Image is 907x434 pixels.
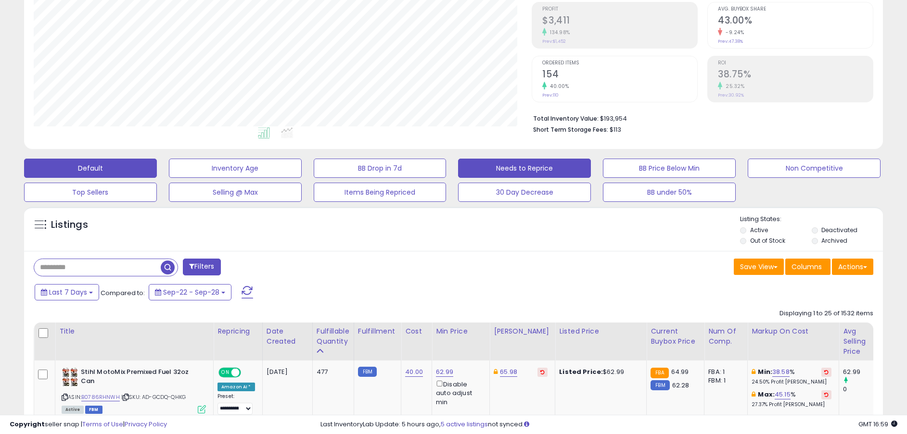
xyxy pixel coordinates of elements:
div: Avg Selling Price [843,326,878,357]
div: FBM: 1 [708,376,740,385]
div: % [752,390,831,408]
b: Stihl MotoMix Premixed Fuel 32oz Can [81,368,198,388]
button: Filters [183,259,220,275]
span: OFF [240,369,255,377]
button: 30 Day Decrease [458,183,591,202]
div: Preset: [217,393,255,415]
b: Max: [758,390,775,399]
div: Displaying 1 to 25 of 1532 items [779,309,873,318]
div: Last InventoryLab Update: 5 hours ago, not synced. [320,420,897,429]
div: Disable auto adjust min [436,379,482,407]
div: Markup on Cost [752,326,835,336]
a: B0786RHNWH [81,393,120,401]
div: 477 [317,368,346,376]
div: seller snap | | [10,420,167,429]
span: 2025-10-6 16:59 GMT [858,420,897,429]
button: BB Price Below Min [603,159,736,178]
div: FBA: 1 [708,368,740,376]
a: 62.99 [436,367,453,377]
small: Prev: 110 [542,92,559,98]
div: % [752,368,831,385]
span: Compared to: [101,288,145,298]
span: | SKU: AD-GCDQ-QHKG [121,393,186,401]
span: 64.99 [671,367,689,376]
h2: 43.00% [718,15,873,28]
h5: Listings [51,218,88,232]
button: BB under 50% [603,183,736,202]
div: Fulfillment [358,326,397,336]
a: Terms of Use [82,420,123,429]
small: 134.98% [547,29,570,36]
div: $62.99 [559,368,639,376]
button: Inventory Age [169,159,302,178]
div: Min Price [436,326,485,336]
span: Avg. Buybox Share [718,7,873,12]
div: Repricing [217,326,258,336]
div: Fulfillable Quantity [317,326,350,347]
label: Deactivated [821,226,857,234]
h2: 38.75% [718,69,873,82]
small: FBM [651,380,669,390]
button: Default [24,159,157,178]
button: Columns [785,259,830,275]
small: Prev: 30.92% [718,92,744,98]
span: Sep-22 - Sep-28 [163,287,219,297]
button: Last 7 Days [35,284,99,300]
label: Active [750,226,768,234]
p: 24.50% Profit [PERSON_NAME] [752,379,831,385]
a: Privacy Policy [125,420,167,429]
button: Sep-22 - Sep-28 [149,284,231,300]
small: FBA [651,368,668,378]
button: Needs to Reprice [458,159,591,178]
small: 40.00% [547,83,569,90]
small: FBM [358,367,377,377]
b: Short Term Storage Fees: [533,125,608,134]
div: Listed Price [559,326,642,336]
button: Items Being Repriced [314,183,447,202]
small: Prev: $1,452 [542,38,566,44]
div: [DATE] [267,368,305,376]
button: Save View [734,259,784,275]
h2: 154 [542,69,697,82]
div: ASIN: [62,368,206,412]
span: Profit [542,7,697,12]
span: ROI [718,61,873,66]
b: Min: [758,367,772,376]
a: 40.00 [405,367,423,377]
span: 62.28 [672,381,690,390]
div: Amazon AI * [217,383,255,391]
b: Total Inventory Value: [533,114,599,123]
div: Num of Comp. [708,326,743,347]
div: Current Buybox Price [651,326,700,347]
span: Ordered Items [542,61,697,66]
label: Out of Stock [750,236,785,245]
strong: Copyright [10,420,45,429]
p: 27.37% Profit [PERSON_NAME] [752,401,831,408]
span: Columns [792,262,822,272]
img: 51PSarqhfuL._SL40_.jpg [62,368,78,387]
small: -9.24% [722,29,744,36]
small: Prev: 47.38% [718,38,743,44]
button: Top Sellers [24,183,157,202]
div: Date Created [267,326,308,347]
div: 0 [843,385,882,394]
div: Title [59,326,209,336]
div: Cost [405,326,428,336]
span: $113 [610,125,621,134]
button: Non Competitive [748,159,881,178]
b: Listed Price: [559,367,603,376]
a: 38.58 [772,367,790,377]
label: Archived [821,236,847,245]
p: Listing States: [740,215,883,224]
a: 45.15 [775,390,791,399]
a: 5 active listings [441,420,488,429]
button: BB Drop in 7d [314,159,447,178]
small: 25.32% [722,83,744,90]
li: $193,954 [533,112,866,124]
span: Last 7 Days [49,287,87,297]
div: [PERSON_NAME] [494,326,551,336]
div: 62.99 [843,368,882,376]
h2: $3,411 [542,15,697,28]
button: Selling @ Max [169,183,302,202]
th: The percentage added to the cost of goods (COGS) that forms the calculator for Min & Max prices. [748,322,839,360]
